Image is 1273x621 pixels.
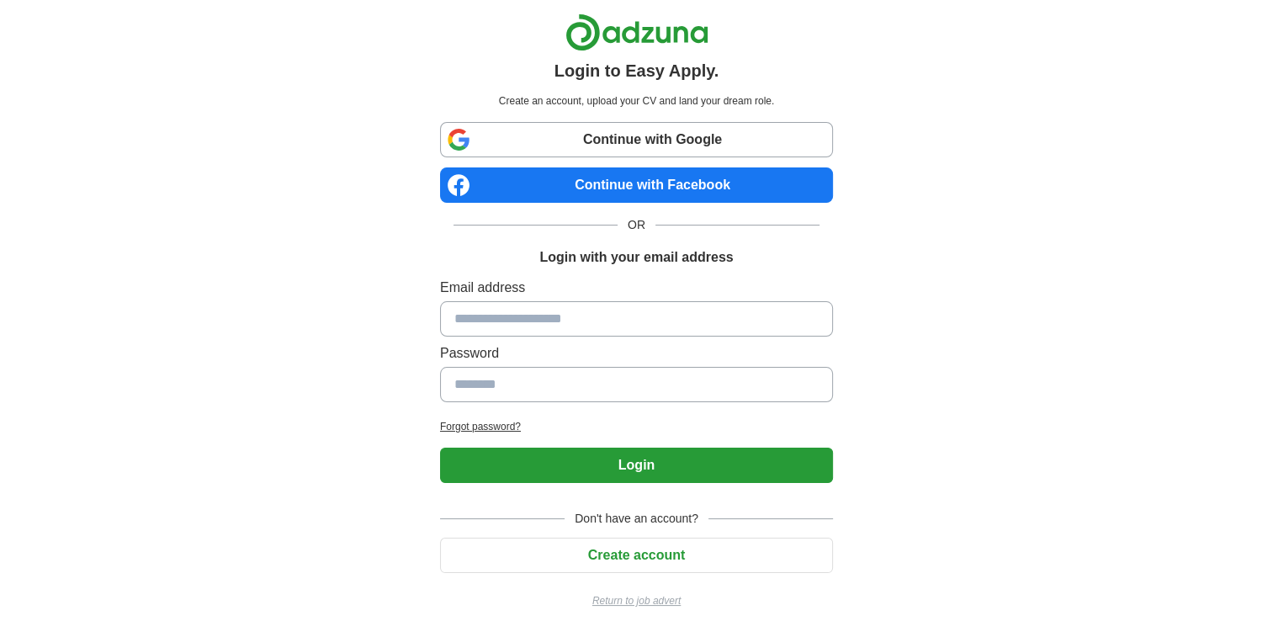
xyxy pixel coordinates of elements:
[565,510,708,528] span: Don't have an account?
[440,448,833,483] button: Login
[618,216,655,234] span: OR
[440,167,833,203] a: Continue with Facebook
[565,13,708,51] img: Adzuna logo
[440,122,833,157] a: Continue with Google
[554,58,719,83] h1: Login to Easy Apply.
[443,93,830,109] p: Create an account, upload your CV and land your dream role.
[440,593,833,608] a: Return to job advert
[539,247,733,268] h1: Login with your email address
[440,548,833,562] a: Create account
[440,278,833,298] label: Email address
[440,419,833,434] a: Forgot password?
[440,538,833,573] button: Create account
[440,343,833,364] label: Password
